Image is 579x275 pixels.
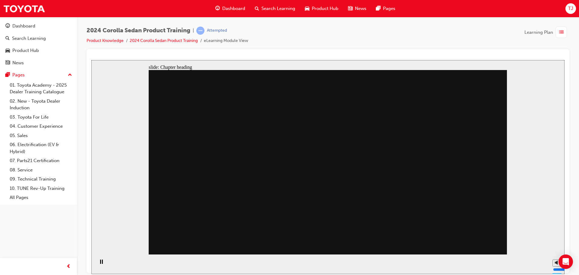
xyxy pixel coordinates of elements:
a: 09. Technical Training [7,174,74,184]
div: Dashboard [12,23,35,30]
div: playback controls [3,194,13,214]
a: 06. Electrification (EV & Hybrid) [7,140,74,156]
span: 2024 Corolla Sedan Product Training [87,27,190,34]
button: DashboardSearch LearningProduct HubNews [2,19,74,69]
div: News [12,59,24,66]
span: up-icon [68,71,72,79]
a: 02. New - Toyota Dealer Induction [7,97,74,113]
button: Mute (Ctrl+Alt+M) [461,200,471,206]
a: pages-iconPages [371,2,400,15]
span: TJ [568,5,573,12]
input: volume [462,207,501,212]
span: pages-icon [5,72,10,78]
span: car-icon [305,5,309,12]
span: news-icon [348,5,353,12]
button: TJ [565,3,576,14]
div: Search Learning [12,35,46,42]
span: pages-icon [376,5,381,12]
div: misc controls [458,194,470,214]
button: Learning Plan [524,27,569,38]
span: search-icon [5,36,10,41]
span: Learning Plan [524,29,553,36]
span: news-icon [5,60,10,66]
button: Pause (Ctrl+Alt+P) [3,199,13,209]
a: 2024 Corolla Sedan Product Training [130,38,198,43]
a: 01. Toyota Academy - 2025 Dealer Training Catalogue [7,81,74,97]
a: Search Learning [2,33,74,44]
div: Open Intercom Messenger [558,254,573,269]
span: Dashboard [222,5,245,12]
span: Pages [383,5,395,12]
span: Product Hub [312,5,338,12]
a: Product Hub [2,45,74,56]
span: guage-icon [215,5,220,12]
a: car-iconProduct Hub [300,2,343,15]
a: Dashboard [2,21,74,32]
a: All Pages [7,193,74,202]
a: 07. Parts21 Certification [7,156,74,165]
a: 04. Customer Experience [7,122,74,131]
span: Search Learning [261,5,295,12]
a: Product Knowledge [87,38,124,43]
a: 03. Toyota For Life [7,113,74,122]
span: | [193,27,194,34]
li: eLearning Module View [204,37,248,44]
button: Pages [2,69,74,81]
div: Attempted [207,28,227,34]
a: search-iconSearch Learning [250,2,300,15]
span: guage-icon [5,24,10,29]
div: Pages [12,72,25,78]
a: 10. TUNE Rev-Up Training [7,184,74,193]
div: Product Hub [12,47,39,54]
a: 08. Service [7,165,74,175]
span: search-icon [255,5,259,12]
span: prev-icon [66,263,71,270]
span: car-icon [5,48,10,53]
span: learningRecordVerb_ATTEMPT-icon [196,27,204,35]
img: Trak [3,2,45,15]
a: guage-iconDashboard [210,2,250,15]
span: News [355,5,366,12]
a: News [2,57,74,69]
a: 05. Sales [7,131,74,140]
span: list-icon [559,29,564,36]
a: news-iconNews [343,2,371,15]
